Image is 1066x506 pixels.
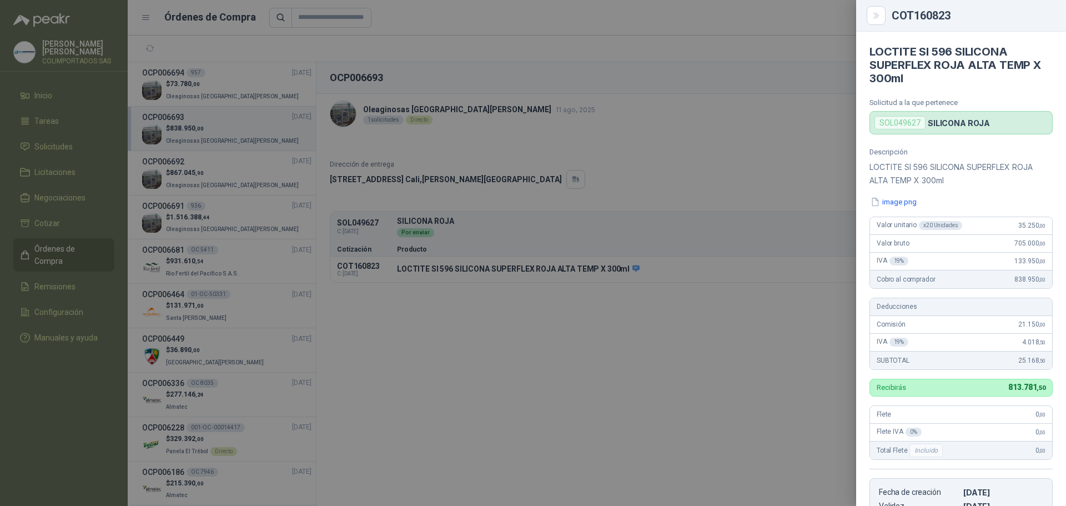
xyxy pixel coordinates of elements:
[1039,322,1045,328] span: ,00
[1039,277,1045,283] span: ,00
[1039,241,1045,247] span: ,00
[1008,383,1045,392] span: 813.781
[928,118,990,128] p: SILICONA ROJA
[869,9,883,22] button: Close
[877,275,935,283] span: Cobro al comprador
[869,148,1053,156] p: Descripción
[1039,412,1045,418] span: ,00
[919,221,962,230] div: x 20 Unidades
[906,428,922,437] div: 0 %
[869,45,1053,85] h4: LOCTITE SI 596 SILICONA SUPERFLEX ROJA ALTA TEMP X 300ml
[889,257,909,265] div: 19 %
[1035,410,1045,418] span: 0
[1039,339,1045,345] span: ,50
[877,257,908,265] span: IVA
[869,98,1053,107] p: Solicitud a la que pertenece
[1018,320,1045,328] span: 21.150
[963,488,1043,497] p: [DATE]
[1039,258,1045,264] span: ,00
[1018,357,1045,364] span: 25.168
[1014,239,1045,247] span: 705.000
[877,428,922,437] span: Flete IVA
[1039,358,1045,364] span: ,50
[874,116,926,129] div: SOL049627
[1035,428,1045,436] span: 0
[892,10,1053,21] div: COT160823
[889,338,909,347] div: 19 %
[909,444,943,457] div: Incluido
[869,161,1053,187] p: LOCTITE SI 596 SILICONA SUPERFLEX ROJA ALTA TEMP X 300ml
[879,488,959,497] p: Fecha de creación
[877,410,891,418] span: Flete
[1014,275,1045,283] span: 838.950
[1039,429,1045,435] span: ,00
[877,239,909,247] span: Valor bruto
[1018,222,1045,229] span: 35.250
[877,221,962,230] span: Valor unitario
[1039,448,1045,454] span: ,00
[1037,384,1045,392] span: ,50
[877,357,909,364] span: SUBTOTAL
[869,196,918,208] button: image.png
[1035,447,1045,454] span: 0
[1014,257,1045,265] span: 133.950
[877,338,908,347] span: IVA
[877,320,906,328] span: Comisión
[877,303,917,310] span: Deducciones
[877,444,945,457] span: Total Flete
[1039,223,1045,229] span: ,00
[877,384,906,391] p: Recibirás
[1022,338,1045,346] span: 4.018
